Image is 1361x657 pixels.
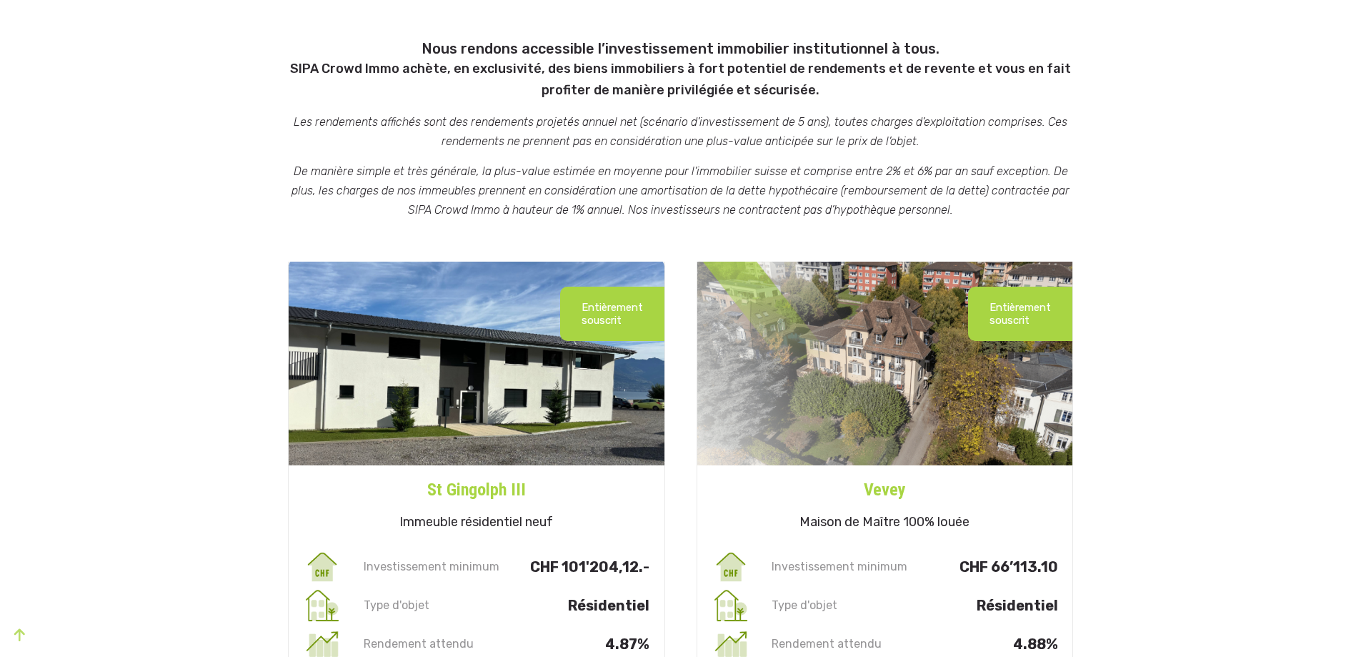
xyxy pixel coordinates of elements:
[289,503,664,548] h5: Immeuble résidentiel neuf
[712,548,750,586] img: invest_min
[769,560,913,573] p: Investissement minimum
[294,115,1067,148] em: Les rendements affichés sont des rendements projetés annuel net (scénario d’investissement de 5 a...
[712,586,750,625] img: type
[303,548,342,586] img: invest_min
[303,586,342,625] img: type
[505,599,649,612] p: Résidentiel
[361,638,505,651] p: Rendement attendu
[697,465,1073,503] a: Vevey
[505,560,649,573] p: CHF 101'204,12.-
[289,262,664,465] img: st-gin-iii
[291,164,1070,217] em: De manière simple et très générale, la plus-value estimée en moyenne pour l’immobilier suisse et ...
[769,638,913,651] p: Rendement attendu
[281,34,1080,102] h5: Nous rendons accessible l’investissement immobilier institutionnel à tous.
[914,560,1058,573] p: CHF 66’113.10
[289,465,664,503] a: St Gingolph III
[769,599,913,612] p: Type d'objet
[914,599,1058,612] p: Résidentiel
[914,638,1058,651] p: 4.88%
[697,503,1073,548] h5: Maison de Maître 100% louée
[361,599,505,612] p: Type d'objet
[505,638,649,651] p: 4.87%
[361,560,505,573] p: Investissement minimum
[281,58,1080,102] p: SIPA Crowd Immo achète, en exclusivité, des biens immobiliers à fort potentiel de rendements et d...
[582,301,643,327] p: Entièrement souscrit
[989,301,1051,327] p: Entièrement souscrit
